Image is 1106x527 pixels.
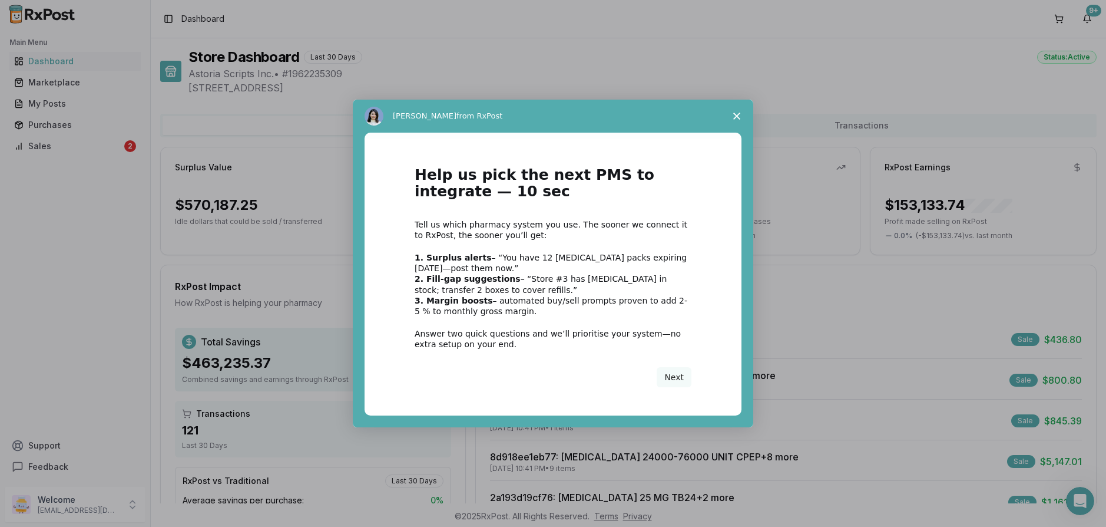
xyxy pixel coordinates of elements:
span: [PERSON_NAME] [393,111,456,120]
span: Close survey [720,100,753,133]
div: Answer two quick questions and we’ll prioritise your system—no extra setup on your end. [415,328,691,350]
b: 3. Margin boosts [415,296,493,305]
b: 1. Surplus alerts [415,253,492,262]
img: Profile image for Alice [365,107,383,126]
b: 2. Fill-gap suggestions [415,274,521,284]
h1: Help us pick the next PMS to integrate — 10 sec [415,167,691,207]
button: Next [657,367,691,387]
div: – automated buy/sell prompts proven to add 2-5 % to monthly gross margin. [415,295,691,317]
div: – “Store #3 has [MEDICAL_DATA] in stock; transfer 2 boxes to cover refills.” [415,274,691,295]
div: Tell us which pharmacy system you use. The sooner we connect it to RxPost, the sooner you’ll get: [415,219,691,241]
span: from RxPost [456,111,502,120]
div: – “You have 12 [MEDICAL_DATA] packs expiring [DATE]—post them now.” [415,252,691,274]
